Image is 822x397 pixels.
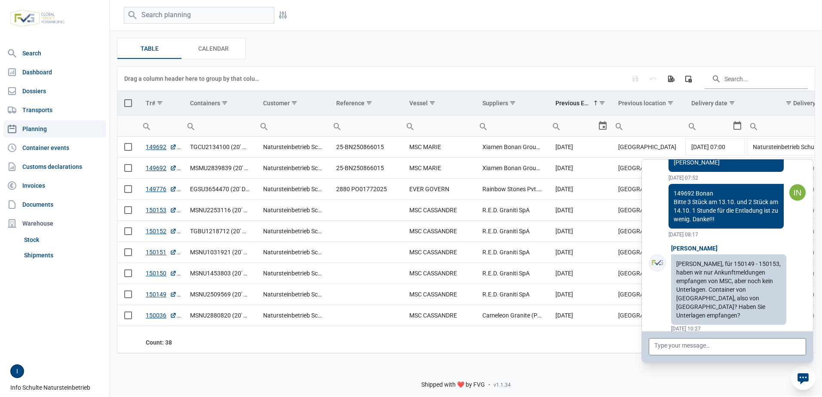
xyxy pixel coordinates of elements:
img: FVG - Global freight forwarding [7,6,68,30]
td: Column Suppliers [475,91,549,116]
div: Search box [256,116,272,136]
a: Invoices [3,177,106,194]
a: 149692 [146,143,177,151]
td: Column Previous location [611,91,684,116]
span: Show filter options for column 'Reference' [366,100,372,106]
div: Customer [263,100,290,107]
div: Search box [684,116,700,136]
td: [DATE] [549,326,611,347]
td: Column Customer [256,91,329,116]
span: [DATE] 08:17 [669,232,784,237]
div: Search box [475,116,491,136]
td: [DATE] [549,200,611,221]
td: Cameleon Granite (PTY) Ltd. [475,305,549,326]
td: Natursteinbetrieb Schulte GmbH [256,158,329,179]
td: R.E.D. Graniti SpA [475,242,549,263]
td: MSC MARIE [402,137,475,158]
img: FVG - Global freight forwarding [789,184,806,201]
td: [DATE] [549,158,611,179]
a: Search [3,45,106,62]
span: - [488,381,490,389]
div: Export all data to Excel [663,71,678,86]
td: Filter cell [139,116,183,137]
td: Natursteinbetrieb Schulte GmbH [256,221,329,242]
div: Info Schulte Natursteinbetrieb [10,364,104,392]
a: 150036 [146,311,177,320]
td: [DATE] [549,263,611,284]
div: Drag a column header here to group by that column [124,72,262,86]
input: Filter cell [402,116,475,136]
td: MSC MARIE [402,158,475,179]
td: Filter cell [611,116,684,137]
div: Search box [183,116,199,136]
td: TGBU1218712 (20' DV) [183,221,256,242]
img: FVG - Global freight forwarding [651,259,664,267]
div: Vessel [409,100,428,107]
div: Select [598,116,608,136]
div: Delivery date [691,100,727,107]
a: Transports [3,101,106,119]
td: MSC CASSANDRE [402,305,475,326]
td: MSC CASSANDRE [402,221,475,242]
span: Show filter options for column 'Vessel' [429,100,436,106]
td: [DATE] [549,284,611,305]
div: Suppliers [482,100,508,107]
td: [GEOGRAPHIC_DATA] [611,221,684,242]
td: [DATE] [549,179,611,200]
td: [GEOGRAPHIC_DATA] [611,242,684,263]
td: R.E.D. Graniti SpA [475,263,549,284]
div: Select row [124,227,132,235]
td: EGSU3654470 (20' DV) [183,179,256,200]
a: Stock [21,232,106,247]
td: Column Containers [183,91,256,116]
td: MSNU1031921 (20' DV) [183,242,256,263]
td: Filter cell [183,116,256,137]
div: Column Chooser [681,71,696,86]
a: Container events [3,139,106,156]
div: Search box [611,116,627,136]
input: Filter cell [475,116,549,136]
span: Show filter options for column 'Delivery location' [785,100,792,106]
a: 150152 [146,227,177,235]
span: Show filter options for column 'Previous location' [667,100,674,106]
input: Filter cell [183,116,256,136]
td: [GEOGRAPHIC_DATA] [611,284,684,305]
input: Search in the data grid [705,68,808,89]
td: R.E.D. Graniti SpA [475,221,549,242]
a: Planning [3,120,106,137]
td: [GEOGRAPHIC_DATA] [611,305,684,326]
div: Previous ETA [555,100,591,107]
a: Shipments [21,247,106,263]
div: Search box [329,116,345,136]
td: Xiamen Bonan Group Co., Ltd. [475,137,549,158]
span: Show filter options for column 'Previous ETA' [599,100,605,106]
td: 25-BN250866015 [329,158,402,179]
td: 2880 PO01772025 [329,179,402,200]
a: Dossiers [3,82,106,100]
td: MSC CASSANDRE [402,284,475,305]
div: Containers [190,100,220,107]
td: MSNU2880820 (20' DV) [183,305,256,326]
td: EVER GOVERN [402,179,475,200]
div: Tr# Count: 38 [146,338,176,347]
td: Filter cell [549,116,611,137]
div: [PERSON_NAME] [671,244,786,253]
div: Select row [124,290,132,298]
div: Search box [549,116,564,136]
span: [DATE] 10:27 [671,326,701,332]
p: 149692 Bonan Bitte 3 Stück am 13.10. und 2 Stück am 14.10. 1 Stunde für die Entladung ist zu weni... [674,189,779,223]
a: Customs declarations [3,158,106,175]
div: Data grid with 38 rows and 11 columns [117,67,815,353]
div: Select row [124,248,132,256]
td: [DATE] [549,221,611,242]
td: MSNU2509569 (20' DV) [183,284,256,305]
td: MSNU3132382 (20' DV) [183,326,256,347]
td: MSMU2839839 (20' DV) [183,158,256,179]
span: v1.1.34 [494,382,511,388]
input: Filter cell [139,116,183,136]
a: 150149 [146,290,177,299]
td: Natursteinbetrieb Schulte GmbH [256,263,329,284]
td: MSC CASSANDRE [402,200,475,221]
td: TGCU2134100 (20' DV) [183,137,256,158]
td: [DATE] [549,305,611,326]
